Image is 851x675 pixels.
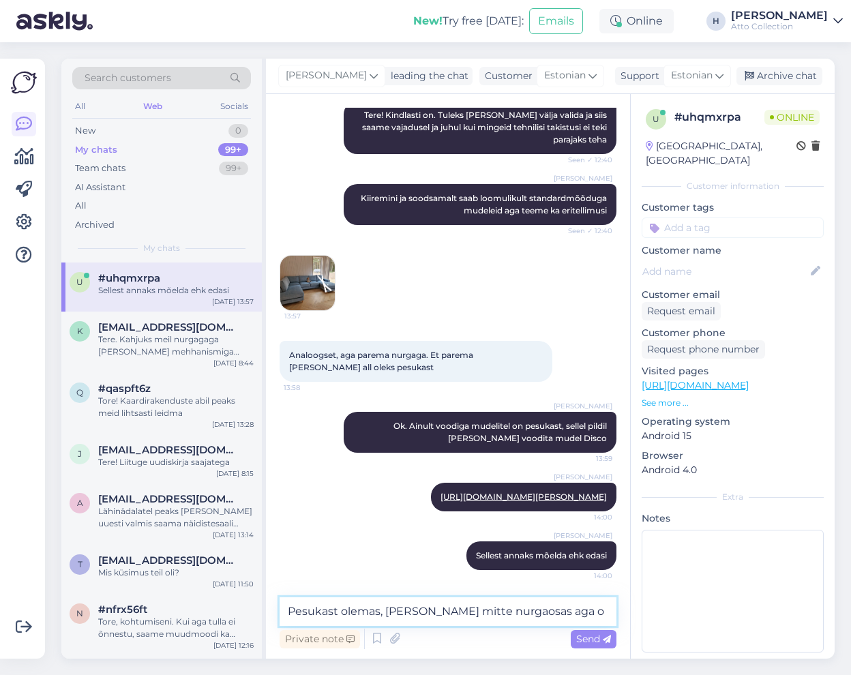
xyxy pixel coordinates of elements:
p: Operating system [642,415,824,429]
span: u [653,114,659,124]
div: Request email [642,302,721,320]
p: Android 15 [642,429,824,443]
div: 99+ [218,143,248,157]
span: #qaspft6z [98,382,151,395]
p: Customer email [642,288,824,302]
div: H [706,12,726,31]
span: [PERSON_NAME] [286,68,367,83]
div: [DATE] 12:16 [213,640,254,650]
div: [DATE] 11:50 [213,579,254,589]
span: Seen ✓ 12:40 [561,226,612,236]
div: Tere! Liituge uudiskirja saajatega [98,456,254,468]
div: Support [615,69,659,83]
div: Customer [479,69,533,83]
p: Customer name [642,243,824,258]
div: Private note [280,630,360,648]
div: Mis küsimus teil oli? [98,567,254,579]
div: 99+ [219,162,248,175]
span: Estonian [544,68,586,83]
span: a [77,498,83,508]
span: [PERSON_NAME] [554,472,612,482]
a: [PERSON_NAME]Atto Collection [731,10,843,32]
div: Web [140,97,165,115]
span: j [78,449,82,459]
div: Archived [75,218,115,232]
div: [DATE] 13:14 [213,530,254,540]
img: Askly Logo [11,70,37,95]
div: Tore! Kaardirakenduste abil peaks meid lihtsasti leidma [98,395,254,419]
span: Estonian [671,68,713,83]
span: 13:58 [284,382,335,393]
span: kadimikli@hotmail.com [98,321,240,333]
div: Customer information [642,180,824,192]
div: [DATE] 8:15 [216,468,254,479]
span: k [77,326,83,336]
span: t [78,559,83,569]
input: Add name [642,264,808,279]
span: Analoogset, aga parema nurgaga. Et parema [PERSON_NAME] all oleks pesukast [289,350,475,372]
span: [PERSON_NAME] [554,173,612,183]
div: New [75,124,95,138]
div: Tere. Kahjuks meil nurgagaga [PERSON_NAME] mehhanismiga versiooni hetkel valikus pole. Eritellimu... [98,333,254,358]
div: AI Assistant [75,181,125,194]
span: Sellest annaks mõelda ehk edasi [476,550,607,560]
p: Notes [642,511,824,526]
p: Android 4.0 [642,463,824,477]
p: Customer phone [642,326,824,340]
div: All [75,199,87,213]
img: Attachment [280,256,335,310]
button: Emails [529,8,583,34]
span: terje.simonov@gmail.com [98,554,240,567]
div: [DATE] 13:57 [212,297,254,307]
span: Kiiremini ja soodsamalt saab loomulikult standardmõõduga mudeleid aga teeme ka eritellimusi [361,193,609,215]
div: [PERSON_NAME] [731,10,828,21]
span: My chats [143,242,180,254]
p: Customer tags [642,200,824,215]
div: 0 [228,124,248,138]
span: Send [576,633,611,645]
input: Add a tag [642,217,824,238]
span: 13:59 [561,453,612,464]
div: Request phone number [642,340,765,359]
span: Online [764,110,820,125]
a: [URL][DOMAIN_NAME] [642,379,749,391]
div: [DATE] 8:44 [213,358,254,368]
div: [GEOGRAPHIC_DATA], [GEOGRAPHIC_DATA] [646,139,796,168]
span: Seen ✓ 12:40 [561,155,612,165]
div: Archive chat [736,67,822,85]
div: Online [599,9,674,33]
p: Browser [642,449,824,463]
span: q [76,387,83,397]
div: # uhqmxrpa [674,109,764,125]
div: Try free [DATE]: [413,13,524,29]
span: [PERSON_NAME] [554,401,612,411]
div: Tore, kohtumiseni. Kui aga tulla ei õnnestu, saame muudmoodi ka ilmselt aidata aga kõige lihtsam ... [98,616,254,640]
span: #nfrx56ft [98,603,147,616]
span: Ok. Ainult voodiga mudelitel on pesukast, sellel pildil [PERSON_NAME] voodita mudel Disco [393,421,609,443]
span: #uhqmxrpa [98,272,160,284]
div: Extra [642,491,824,503]
span: u [76,277,83,287]
div: Atto Collection [731,21,828,32]
span: 14:00 [561,512,612,522]
span: Tere! Kindlasti on. Tuleks [PERSON_NAME] välja valida ja siis saame vajadusel ja juhul kui mingei... [362,110,609,145]
div: Team chats [75,162,125,175]
div: Sellest annaks mõelda ehk edasi [98,284,254,297]
b: New! [413,14,443,27]
p: See more ... [642,397,824,409]
textarea: Pesukast olemas, [PERSON_NAME] mitte nurgaosas aga o [280,597,616,626]
span: Search customers [85,71,171,85]
span: 13:57 [284,311,335,321]
div: leading the chat [385,69,468,83]
span: n [76,608,83,618]
span: anastassia.vurts@outlook.com [98,493,240,505]
span: 14:00 [561,571,612,581]
div: Socials [218,97,251,115]
div: Lähinädalatel peaks [PERSON_NAME] uuesti valmis saama näidistesaali jaoks [98,505,254,530]
a: [URL][DOMAIN_NAME][PERSON_NAME] [441,492,607,502]
p: Visited pages [642,364,824,378]
span: juliababurina01@gmail.com [98,444,240,456]
div: My chats [75,143,117,157]
div: [DATE] 13:28 [212,419,254,430]
span: [PERSON_NAME] [554,530,612,541]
